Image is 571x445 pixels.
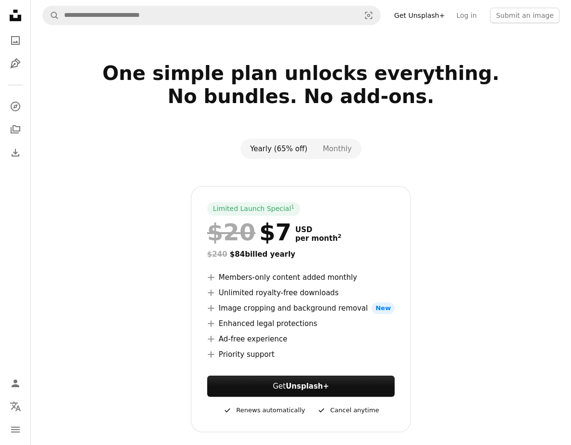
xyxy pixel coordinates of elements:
span: New [372,302,395,314]
button: Monthly [315,141,359,157]
a: Photos [6,31,25,50]
li: Ad-free experience [207,333,395,345]
a: 1 [289,204,296,214]
a: Log in [451,8,482,23]
button: Search Unsplash [43,6,59,25]
h2: One simple plan unlocks everything. No bundles. No add-ons. [42,62,559,131]
button: GetUnsplash+ [207,376,395,397]
li: Members-only content added monthly [207,272,395,283]
sup: 1 [291,204,294,209]
li: Unlimited royalty-free downloads [207,287,395,299]
a: Download History [6,143,25,162]
div: Cancel anytime [317,405,379,416]
strong: Unsplash+ [286,382,329,391]
div: Limited Launch Special [207,202,300,216]
li: Priority support [207,349,395,360]
sup: 2 [338,233,342,239]
span: USD [295,225,342,234]
a: Log in / Sign up [6,374,25,393]
span: $240 [207,250,227,259]
span: $20 [207,220,255,245]
a: Home — Unsplash [6,6,25,27]
a: Illustrations [6,54,25,73]
form: Find visuals sitewide [42,6,381,25]
div: $84 billed yearly [207,249,395,260]
button: Submit an image [490,8,559,23]
a: Explore [6,97,25,116]
div: $7 [207,220,292,245]
span: per month [295,234,342,243]
a: Get Unsplash+ [388,8,451,23]
li: Enhanced legal protections [207,318,395,329]
li: Image cropping and background removal [207,302,395,314]
a: 2 [336,234,344,243]
button: Visual search [357,6,380,25]
button: Language [6,397,25,416]
div: Renews automatically [223,405,305,416]
a: Collections [6,120,25,139]
button: Menu [6,420,25,439]
button: Yearly (65% off) [242,141,315,157]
